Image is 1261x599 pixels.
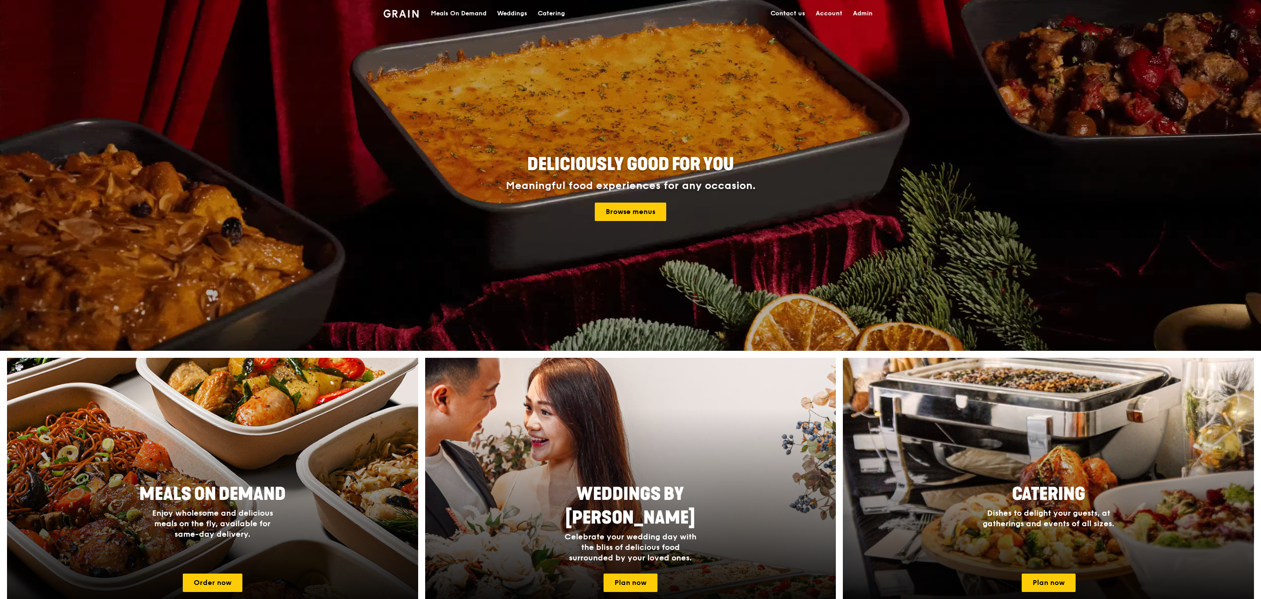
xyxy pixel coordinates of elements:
[533,0,570,27] a: Catering
[384,10,419,18] img: Grain
[538,0,565,27] div: Catering
[431,0,487,27] div: Meals On Demand
[565,532,696,563] span: Celebrate your wedding day with the bliss of delicious food surrounded by your loved ones.
[810,0,848,27] a: Account
[497,0,527,27] div: Weddings
[983,508,1114,528] span: Dishes to delight your guests, at gatherings and events of all sizes.
[765,0,810,27] a: Contact us
[527,154,734,175] span: Deliciously good for you
[183,574,242,592] a: Order now
[492,0,533,27] a: Weddings
[1012,484,1085,505] span: Catering
[473,180,789,192] div: Meaningful food experiences for any occasion.
[595,203,666,221] a: Browse menus
[565,484,695,528] span: Weddings by [PERSON_NAME]
[848,0,878,27] a: Admin
[139,484,286,505] span: Meals On Demand
[1022,574,1076,592] a: Plan now
[152,508,273,539] span: Enjoy wholesome and delicious meals on the fly, available for same-day delivery.
[604,574,657,592] a: Plan now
